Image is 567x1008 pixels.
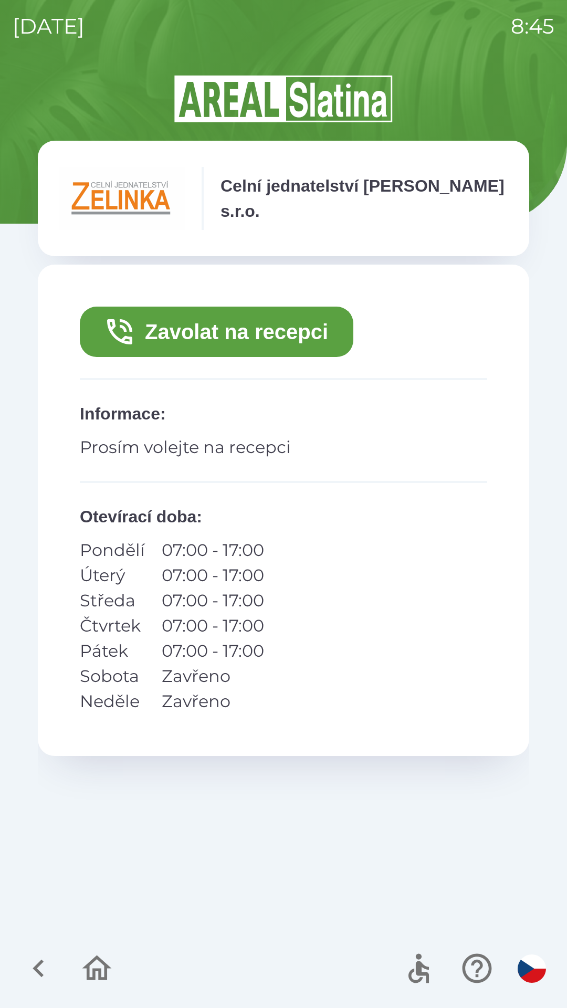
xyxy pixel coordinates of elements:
p: 8:45 [511,10,554,42]
p: Celní jednatelství [PERSON_NAME] s.r.o. [220,173,508,224]
p: Úterý [80,563,145,588]
p: Otevírací doba : [80,504,487,529]
p: Sobota [80,664,145,689]
button: Zavolat na recepci [80,307,353,357]
p: 07:00 - 17:00 [162,563,264,588]
img: cs flag [518,954,546,983]
p: 07:00 - 17:00 [162,538,264,563]
p: Středa [80,588,145,613]
p: [DATE] [13,10,85,42]
p: Neděle [80,689,145,714]
p: 07:00 - 17:00 [162,588,264,613]
p: Zavřeno [162,689,264,714]
p: 07:00 - 17:00 [162,638,264,664]
img: Logo [38,73,529,124]
img: e791fe39-6e5c-4488-8406-01cea90b779d.png [59,167,185,230]
p: Čtvrtek [80,613,145,638]
p: Zavřeno [162,664,264,689]
p: Pondělí [80,538,145,563]
p: Pátek [80,638,145,664]
p: 07:00 - 17:00 [162,613,264,638]
p: Prosím volejte na recepci [80,435,487,460]
p: Informace : [80,401,487,426]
